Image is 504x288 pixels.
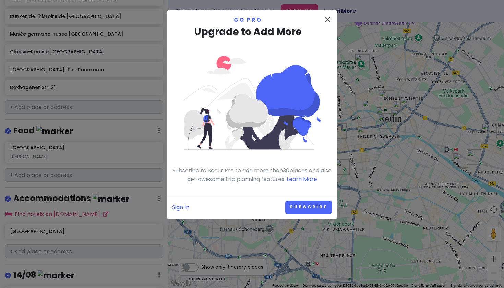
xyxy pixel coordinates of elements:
h3: Upgrade to Add More [172,24,332,40]
p: Subscribe to Scout Pro to add more than 30 places and also get awesome trip planning features. [172,166,332,184]
img: Person looking at mountains, tree, and sun [183,56,321,149]
a: Learn More [287,175,317,183]
a: Sign In [172,203,189,212]
a: Subscribe [285,201,332,214]
i: close [324,15,332,24]
p: Go Pro [172,15,332,24]
button: Close [324,15,332,25]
